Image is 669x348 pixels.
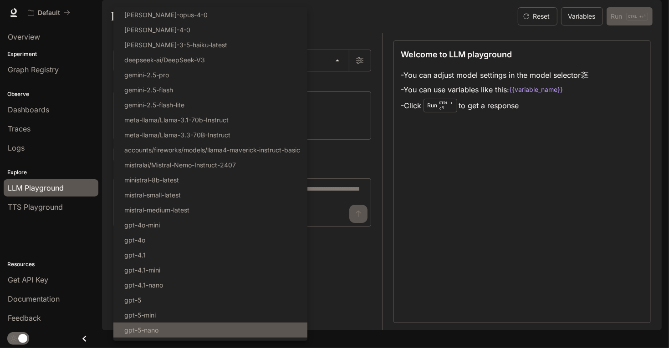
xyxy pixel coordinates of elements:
p: [PERSON_NAME]-4-0 [124,25,190,35]
p: meta-llama/Llama-3.3-70B-Instruct [124,130,230,140]
p: gemini-2.5-pro [124,70,169,80]
p: gpt-5-mini [124,310,156,320]
p: gpt-4o-mini [124,220,160,230]
p: gemini-2.5-flash [124,85,173,95]
p: ministral-8b-latest [124,175,179,185]
p: accounts/fireworks/models/llama4-maverick-instruct-basic [124,145,300,155]
p: gemini-2.5-flash-lite [124,100,184,110]
p: [PERSON_NAME]-3-5-haiku-latest [124,40,227,50]
p: mistralai/Mistral-Nemo-Instruct-2407 [124,160,236,170]
p: gpt-5-nano [124,325,158,335]
p: gpt-5 [124,295,141,305]
p: mistral-small-latest [124,190,181,200]
p: [PERSON_NAME]-opus-4-0 [124,10,208,20]
p: gpt-4o [124,235,145,245]
p: gpt-4.1-mini [124,265,160,275]
p: meta-llama/Llama-3.1-70b-Instruct [124,115,229,125]
p: gpt-4.1-nano [124,280,163,290]
p: deepseek-ai/DeepSeek-V3 [124,55,205,65]
p: gpt-4.1 [124,250,146,260]
p: mistral-medium-latest [124,205,189,215]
